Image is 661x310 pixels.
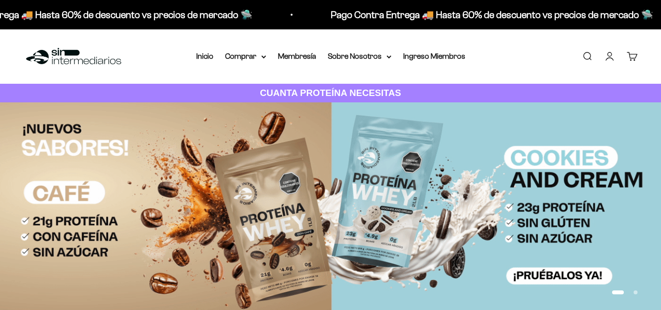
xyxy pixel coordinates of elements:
p: Pago Contra Entrega 🚚 Hasta 60% de descuento vs precios de mercado 🛸 [327,7,649,23]
a: Membresía [278,52,316,60]
summary: Comprar [225,50,266,63]
summary: Sobre Nosotros [328,50,391,63]
a: Ingreso Miembros [403,52,465,60]
a: Inicio [196,52,213,60]
strong: CUANTA PROTEÍNA NECESITAS [260,88,401,98]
